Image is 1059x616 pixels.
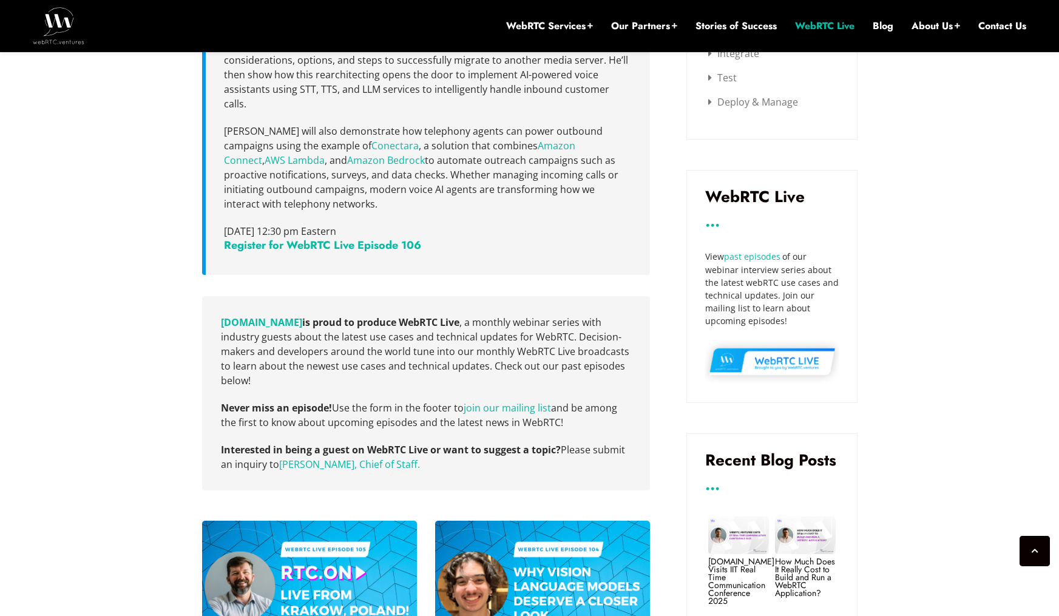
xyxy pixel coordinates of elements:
span: , Senior WebRTC Engineer at [DOMAIN_NAME], will walk us through the considerations, options, and ... [224,39,628,110]
a: AWS Lambda [265,154,325,167]
img: image [775,516,836,555]
span: [PERSON_NAME] will also demonstrate how telephony agents can power outbound campaigns using the e... [224,124,618,211]
a: Conectara [371,139,419,152]
h3: WebRTC Live [705,189,839,205]
h3: ... [705,480,839,489]
a: [PERSON_NAME], Chief of Staff. [279,458,420,471]
a: (opens in a new tab) [221,316,302,329]
a: WebRTC Live [795,19,854,33]
a: Test [708,71,737,84]
a: Our Partners [611,19,677,33]
a: Amazon Bedrock [347,154,425,167]
div: View of our webinar interview series about the latest webRTC use cases and technical updates. Joi... [705,250,839,327]
a: Blog [873,19,893,33]
a: past episodes [724,251,780,262]
strong: Interested in being a guest on WebRTC Live or want to suggest a topic? [221,443,561,456]
p: , a monthly webinar series with industry guests about the latest use cases and technical updates ... [221,315,631,388]
a: About Us [912,19,960,33]
a: Contact Us [978,19,1026,33]
a: Integrate [708,47,759,60]
a: Register for WebRTC Live Episode 106 [224,237,421,253]
p: Please submit an inquiry to [221,442,631,472]
a: Stories of Success [695,19,777,33]
a: [DOMAIN_NAME] Visits IIT Real Time Communication Conference 2025 [708,555,774,607]
p: [DATE] 12:30 pm Eastern [224,224,632,239]
a: How Much Does It Really Cost to Build and Run a WebRTC Application? [775,555,835,599]
h3: Recent Blog Posts [705,452,839,468]
a: Amazon Connect [224,139,575,167]
img: WebRTC.ventures [33,7,84,44]
a: WebRTC Services [506,19,593,33]
a: Deploy & Manage [708,95,798,109]
img: image [708,516,769,555]
p: Use the form in the footer to and be among the first to know about upcoming episodes and the late... [221,401,631,430]
h3: ... [705,217,839,226]
a: Join our mailing list (opens in a new tab) [464,401,551,415]
strong: Never miss an episode! [221,401,332,415]
strong: is proud to produce WebRTC Live [221,316,459,329]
